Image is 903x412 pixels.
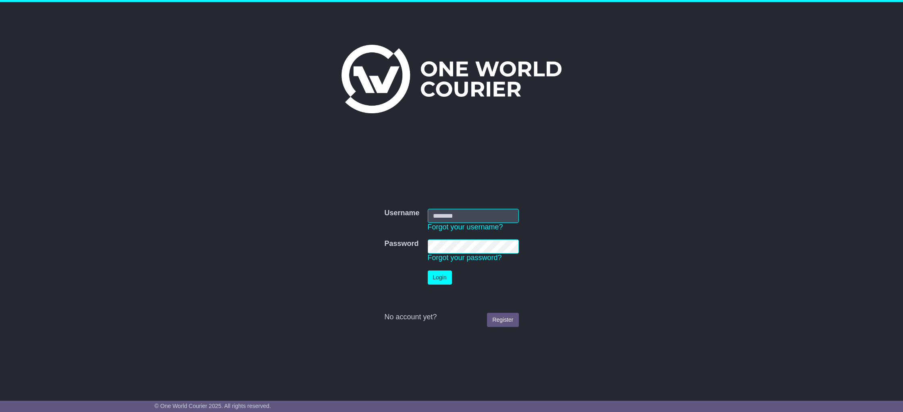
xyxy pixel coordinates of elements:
[341,45,562,113] img: One World
[384,239,418,248] label: Password
[428,254,502,262] a: Forgot your password?
[154,403,271,409] span: © One World Courier 2025. All rights reserved.
[384,209,419,218] label: Username
[487,313,518,327] a: Register
[428,271,452,285] button: Login
[428,223,503,231] a: Forgot your username?
[384,313,518,322] div: No account yet?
